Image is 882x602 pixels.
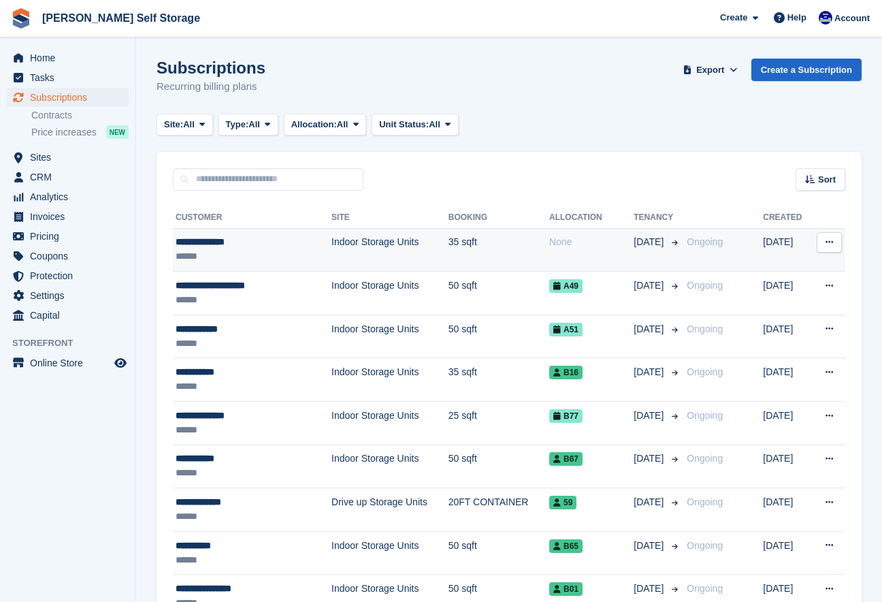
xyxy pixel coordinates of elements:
[331,358,448,402] td: Indoor Storage Units
[331,531,448,575] td: Indoor Storage Units
[687,496,723,507] span: Ongoing
[248,118,260,131] span: All
[284,114,367,136] button: Allocation: All
[763,358,811,402] td: [DATE]
[7,207,129,226] a: menu
[448,445,549,488] td: 50 sqft
[12,336,135,350] span: Storefront
[7,187,129,206] a: menu
[818,173,836,187] span: Sort
[372,114,458,136] button: Unit Status: All
[106,125,129,139] div: NEW
[30,187,112,206] span: Analytics
[549,452,583,466] span: B67
[763,272,811,315] td: [DATE]
[31,109,129,122] a: Contracts
[157,114,213,136] button: Site: All
[30,353,112,373] span: Online Store
[448,315,549,358] td: 50 sqft
[448,402,549,445] td: 25 sqft
[379,118,429,131] span: Unit Status:
[30,88,112,107] span: Subscriptions
[448,207,549,229] th: Booking
[763,488,811,532] td: [DATE]
[331,315,448,358] td: Indoor Storage Units
[687,583,723,594] span: Ongoing
[787,11,806,25] span: Help
[7,68,129,87] a: menu
[763,228,811,272] td: [DATE]
[218,114,278,136] button: Type: All
[834,12,870,25] span: Account
[549,235,634,249] div: None
[11,8,31,29] img: stora-icon-8386f47178a22dfd0bd8f6a31ec36ba5ce8667c1dd55bd0f319d3a0aa187defe.svg
[30,68,112,87] span: Tasks
[448,272,549,315] td: 50 sqft
[549,409,583,423] span: B77
[30,286,112,305] span: Settings
[634,207,681,229] th: Tenancy
[31,125,129,140] a: Price increases NEW
[7,247,129,266] a: menu
[634,322,666,336] span: [DATE]
[7,227,129,246] a: menu
[7,48,129,67] a: menu
[634,451,666,466] span: [DATE]
[331,488,448,532] td: Drive up Storage Units
[173,207,331,229] th: Customer
[30,148,112,167] span: Sites
[7,148,129,167] a: menu
[549,582,583,596] span: B01
[687,410,723,421] span: Ongoing
[687,540,723,551] span: Ongoing
[157,59,265,77] h1: Subscriptions
[549,323,583,336] span: A51
[448,531,549,575] td: 50 sqft
[763,315,811,358] td: [DATE]
[763,207,811,229] th: Created
[549,279,583,293] span: A49
[687,323,723,334] span: Ongoing
[30,168,112,187] span: CRM
[30,207,112,226] span: Invoices
[30,306,112,325] span: Capital
[37,7,206,29] a: [PERSON_NAME] Self Storage
[30,266,112,285] span: Protection
[634,539,666,553] span: [DATE]
[549,207,634,229] th: Allocation
[7,353,129,373] a: menu
[634,279,666,293] span: [DATE]
[696,63,724,77] span: Export
[331,272,448,315] td: Indoor Storage Units
[549,496,576,509] span: 59
[549,539,583,553] span: B65
[30,48,112,67] span: Home
[337,118,348,131] span: All
[634,582,666,596] span: [DATE]
[30,227,112,246] span: Pricing
[687,453,723,464] span: Ongoing
[331,207,448,229] th: Site
[448,358,549,402] td: 35 sqft
[448,488,549,532] td: 20FT CONTAINER
[7,168,129,187] a: menu
[687,280,723,291] span: Ongoing
[183,118,195,131] span: All
[31,126,97,139] span: Price increases
[331,445,448,488] td: Indoor Storage Units
[331,228,448,272] td: Indoor Storage Units
[291,118,337,131] span: Allocation:
[634,235,666,249] span: [DATE]
[7,286,129,305] a: menu
[634,495,666,509] span: [DATE]
[720,11,747,25] span: Create
[112,355,129,371] a: Preview store
[331,402,448,445] td: Indoor Storage Units
[681,59,740,81] button: Export
[30,247,112,266] span: Coupons
[751,59,862,81] a: Create a Subscription
[164,118,183,131] span: Site:
[763,402,811,445] td: [DATE]
[634,365,666,379] span: [DATE]
[763,531,811,575] td: [DATE]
